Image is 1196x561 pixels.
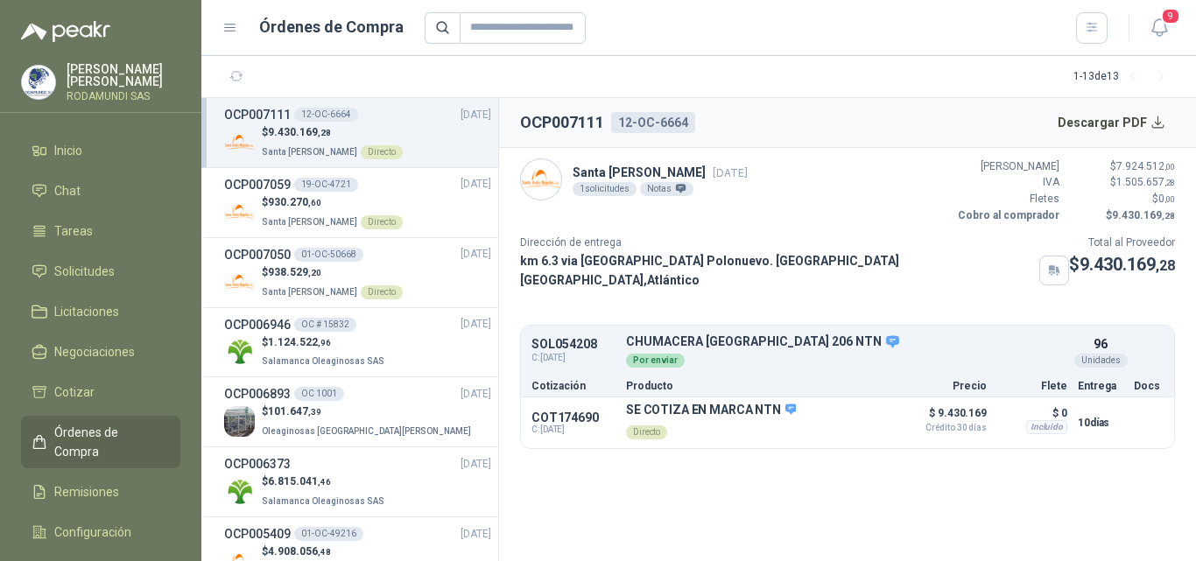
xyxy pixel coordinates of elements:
[626,381,889,391] p: Producto
[21,475,180,508] a: Remisiones
[259,15,404,39] h1: Órdenes de Compra
[224,105,291,124] h3: OCP007111
[262,426,471,436] span: Oleaginosas [GEOGRAPHIC_DATA][PERSON_NAME]
[520,110,604,135] h2: OCP007111
[1116,176,1175,188] span: 1.505.657
[954,174,1059,191] p: IVA
[224,336,255,367] img: Company Logo
[611,112,695,133] div: 12-OC-6664
[294,387,344,401] div: OC 1001
[294,527,363,541] div: 01-OC-49216
[899,381,987,391] p: Precio
[626,403,796,418] p: SE COTIZA EN MARCA NTN
[1070,158,1175,175] p: $
[21,214,180,248] a: Tareas
[224,245,491,300] a: OCP00705001-OC-50668[DATE] Company Logo$938.529,20Santa [PERSON_NAME]Directo
[1078,412,1123,433] p: 10 días
[54,221,93,241] span: Tareas
[997,403,1067,424] p: $ 0
[294,178,358,192] div: 19-OC-4721
[1048,105,1176,140] button: Descargar PDF
[899,424,987,432] span: Crédito 30 días
[268,266,321,278] span: 938.529
[461,456,491,473] span: [DATE]
[1070,207,1175,224] p: $
[224,384,491,439] a: OCP006893OC 1001[DATE] Company Logo$101.647,39Oleaginosas [GEOGRAPHIC_DATA][PERSON_NAME]
[54,423,164,461] span: Órdenes de Compra
[626,354,685,368] div: Por enviar
[997,381,1067,391] p: Flete
[54,382,95,402] span: Cotizar
[318,338,331,347] span: ,96
[21,335,180,368] a: Negociaciones
[224,476,255,507] img: Company Logo
[640,182,693,196] div: Notas
[1078,381,1123,391] p: Entrega
[54,482,119,501] span: Remisiones
[1112,209,1175,221] span: 9.430.169
[531,351,616,365] span: C: [DATE]
[224,454,491,509] a: OCP006373[DATE] Company Logo$6.815.041,46Salamanca Oleaginosas SAS
[1116,160,1175,172] span: 7.924.512
[361,145,403,159] div: Directo
[54,262,115,281] span: Solicitudes
[21,134,180,167] a: Inicio
[262,496,384,506] span: Salamanca Oleaginosas SAS
[1069,235,1175,251] p: Total al Proveedor
[262,217,357,227] span: Santa [PERSON_NAME]
[268,405,321,417] span: 101.647
[1164,194,1175,204] span: ,00
[1080,254,1175,275] span: 9.430.169
[531,338,616,351] p: SOL054208
[262,287,357,297] span: Santa [PERSON_NAME]
[954,207,1059,224] p: Cobro al comprador
[268,475,331,487] span: 6.815.041
[318,477,331,487] span: ,46
[224,384,291,403] h3: OCP006893
[67,63,180,88] p: [PERSON_NAME] [PERSON_NAME]
[461,107,491,123] span: [DATE]
[1164,178,1175,187] span: ,28
[268,126,331,138] span: 9.430.169
[294,108,358,122] div: 12-OC-6664
[224,406,255,437] img: Company Logo
[54,181,81,200] span: Chat
[1073,63,1175,91] div: 1 - 13 de 13
[899,403,987,432] p: $ 9.430.169
[21,174,180,207] a: Chat
[224,267,255,298] img: Company Logo
[54,141,82,160] span: Inicio
[262,334,388,351] p: $
[308,268,321,277] span: ,20
[954,191,1059,207] p: Fletes
[54,302,119,321] span: Licitaciones
[54,342,135,361] span: Negociaciones
[361,215,403,229] div: Directo
[294,248,363,262] div: 01-OC-50668
[224,197,255,228] img: Company Logo
[224,105,491,160] a: OCP00711112-OC-6664[DATE] Company Logo$9.430.169,28Santa [PERSON_NAME]Directo
[262,124,403,141] p: $
[461,386,491,403] span: [DATE]
[361,285,403,299] div: Directo
[262,147,357,157] span: Santa [PERSON_NAME]
[1074,354,1128,368] div: Unidades
[21,295,180,328] a: Licitaciones
[461,316,491,333] span: [DATE]
[1143,12,1175,44] button: 9
[626,425,667,439] div: Directo
[262,403,475,420] p: $
[268,196,321,208] span: 930.270
[262,264,403,281] p: $
[954,158,1059,175] p: [PERSON_NAME]
[461,526,491,543] span: [DATE]
[461,176,491,193] span: [DATE]
[1026,420,1067,434] div: Incluido
[318,547,331,557] span: ,48
[224,524,291,543] h3: OCP005409
[262,194,403,211] p: $
[54,522,131,542] span: Configuración
[1156,257,1175,274] span: ,28
[224,315,491,370] a: OCP006946OC # 15832[DATE] Company Logo$1.124.522,96Salamanca Oleaginosas SAS
[262,543,361,560] p: $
